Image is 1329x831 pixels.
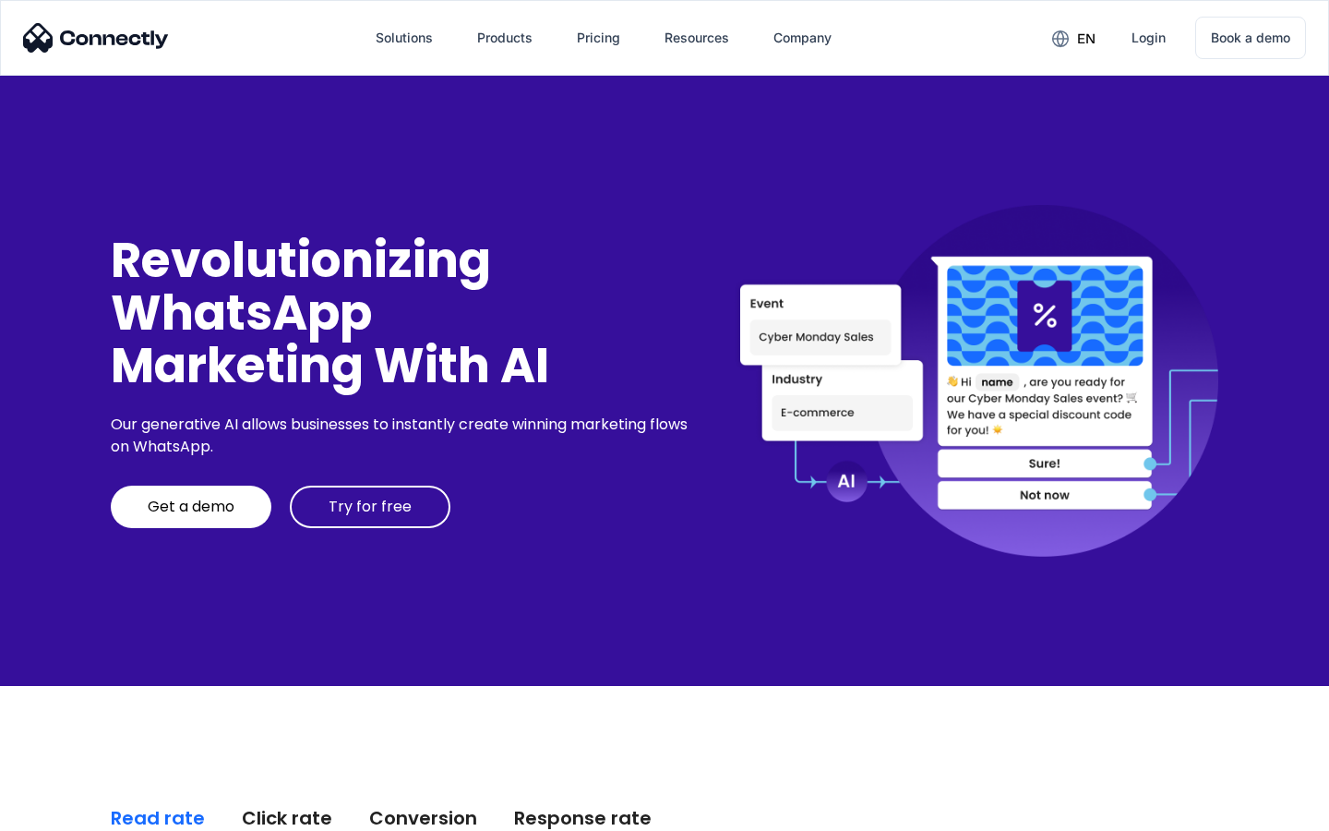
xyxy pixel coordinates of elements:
div: Login [1131,25,1166,51]
div: Read rate [111,805,205,831]
div: Solutions [376,25,433,51]
aside: Language selected: English [18,799,111,825]
div: Response rate [514,805,652,831]
div: Company [773,25,832,51]
img: Connectly Logo [23,23,169,53]
div: Products [477,25,533,51]
a: Get a demo [111,486,271,528]
div: Click rate [242,805,332,831]
div: Revolutionizing WhatsApp Marketing With AI [111,234,694,392]
div: Our generative AI allows businesses to instantly create winning marketing flows on WhatsApp. [111,414,694,458]
div: Try for free [329,498,412,516]
div: Get a demo [148,498,234,516]
div: Pricing [577,25,620,51]
div: en [1077,26,1096,52]
div: Conversion [369,805,477,831]
ul: Language list [37,799,111,825]
a: Try for free [290,486,450,528]
div: Resources [664,25,729,51]
a: Book a demo [1195,17,1306,59]
a: Pricing [562,16,635,60]
a: Login [1117,16,1180,60]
